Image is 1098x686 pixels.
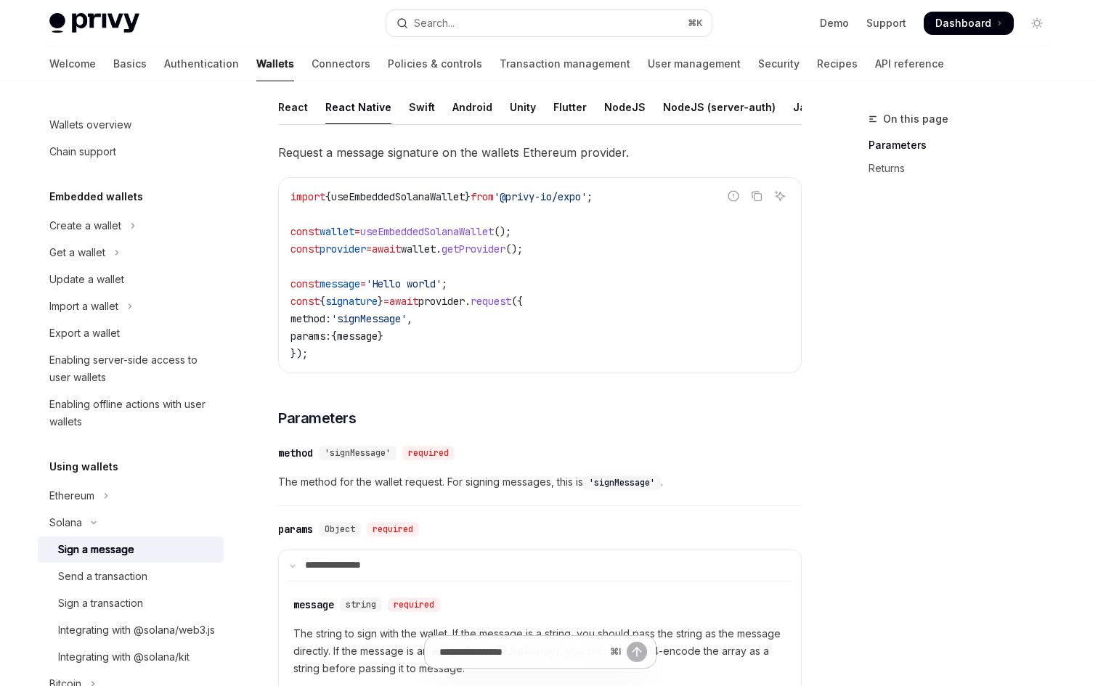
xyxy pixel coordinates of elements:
[439,636,604,668] input: Ask a question...
[38,644,224,670] a: Integrating with @solana/kit
[331,190,465,203] span: useEmbeddedSolanaWallet
[49,487,94,505] div: Ethereum
[38,391,224,435] a: Enabling offline actions with user wallets
[688,17,703,29] span: ⌘ K
[758,46,800,81] a: Security
[256,46,294,81] a: Wallets
[869,157,1060,180] a: Returns
[320,225,354,238] span: wallet
[500,46,630,81] a: Transaction management
[402,446,455,460] div: required
[869,134,1060,157] a: Parameters
[49,217,121,234] div: Create a wallet
[346,599,376,611] span: string
[49,271,124,288] div: Update a wallet
[366,242,372,256] span: =
[883,110,948,128] span: On this page
[747,187,766,205] button: Copy the contents from the code block
[724,187,743,205] button: Report incorrect code
[38,563,224,589] a: Send a transaction
[1025,12,1049,35] button: Toggle dark mode
[663,90,776,124] div: NodeJS (server-auth)
[49,324,120,342] div: Export a wallet
[389,295,418,308] span: await
[49,46,96,81] a: Welcome
[290,347,308,360] span: });
[49,396,215,430] div: Enabling offline actions with user wallets
[587,190,593,203] span: ;
[49,13,139,33] img: light logo
[49,514,82,531] div: Solana
[38,347,224,391] a: Enabling server-side access to user wallets
[442,242,505,256] span: getProvider
[278,142,802,163] span: Request a message signature on the wallets Ethereum provider.
[278,408,356,428] span: Parameters
[290,277,320,290] span: const
[290,225,320,238] span: const
[414,15,455,32] div: Search...
[325,190,331,203] span: {
[924,12,1014,35] a: Dashboard
[290,330,331,343] span: params:
[604,90,646,124] div: NodeJS
[325,295,378,308] span: signature
[38,536,224,563] a: Sign a message
[354,225,360,238] span: =
[58,568,147,585] div: Send a transaction
[386,10,712,36] button: Open search
[49,351,215,386] div: Enabling server-side access to user wallets
[38,266,224,293] a: Update a wallet
[442,277,447,290] span: ;
[401,242,436,256] span: wallet
[627,642,647,662] button: Send message
[388,597,440,612] div: required
[290,242,320,256] span: const
[38,240,224,266] button: Toggle Get a wallet section
[38,213,224,239] button: Toggle Create a wallet section
[290,312,331,325] span: method:
[278,522,313,536] div: params
[38,483,224,509] button: Toggle Ethereum section
[290,190,325,203] span: import
[278,90,308,124] div: React
[436,242,442,256] span: .
[505,242,523,256] span: ();
[793,90,818,124] div: Java
[320,242,366,256] span: provider
[320,277,360,290] span: message
[875,46,944,81] a: API reference
[494,190,587,203] span: '@privy-io/expo'
[367,522,419,536] div: required
[372,242,401,256] span: await
[38,293,224,319] button: Toggle Import a wallet section
[471,295,511,308] span: request
[49,298,118,315] div: Import a wallet
[935,16,991,30] span: Dashboard
[331,312,407,325] span: 'signMessage'
[360,225,494,238] span: useEmbeddedSolanaWallet
[38,510,224,536] button: Toggle Solana section
[866,16,906,30] a: Support
[325,90,391,124] div: React Native
[49,244,105,261] div: Get a wallet
[494,225,511,238] span: ();
[770,187,789,205] button: Ask AI
[38,112,224,138] a: Wallets overview
[471,190,494,203] span: from
[820,16,849,30] a: Demo
[58,541,134,558] div: Sign a message
[278,446,313,460] div: method
[49,458,118,475] h5: Using wallets
[58,648,190,666] div: Integrating with @solana/kit
[553,90,587,124] div: Flutter
[817,46,858,81] a: Recipes
[293,625,786,677] span: The string to sign with the wallet. If the message is a string, you should pass the string as the...
[360,277,366,290] span: =
[38,139,224,165] a: Chain support
[58,621,215,639] div: Integrating with @solana/web3.js
[38,617,224,643] a: Integrating with @solana/web3.js
[378,295,383,308] span: }
[331,330,337,343] span: {
[418,295,465,308] span: provider
[320,295,325,308] span: {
